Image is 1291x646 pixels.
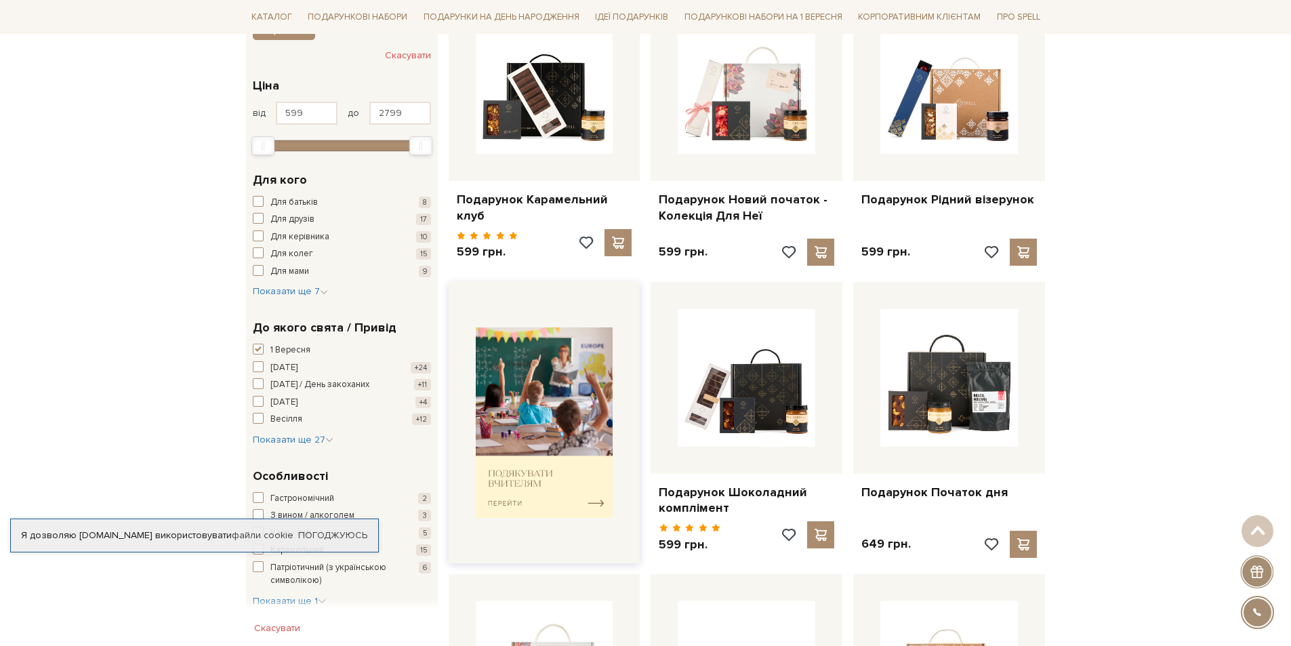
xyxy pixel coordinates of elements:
a: Подарунок Шоколадний комплімент [659,485,834,517]
input: Ціна [369,102,431,125]
button: Для керівника 10 [253,230,431,244]
a: Корпоративним клієнтам [853,5,986,28]
button: [DATE] +4 [253,396,431,409]
a: Подарунок Карамельний клуб [457,192,632,224]
span: 17 [416,214,431,225]
button: З вином / алкоголем 3 [253,509,431,523]
span: 6 [419,562,431,573]
span: +4 [415,397,431,408]
span: 3 [418,510,431,521]
span: Для керівника [270,230,329,244]
span: Показати ще 7 [253,285,328,297]
span: Патріотичний (з українською символікою) [270,561,394,588]
div: Min [251,136,274,155]
button: Скасувати [385,45,431,66]
button: Для колег 15 [253,247,431,261]
span: +12 [412,413,431,425]
button: Для батьків 8 [253,196,431,209]
button: Скасувати [246,618,308,639]
span: 15 [416,544,431,556]
span: 5 [419,527,431,539]
button: Показати ще 7 [253,285,328,298]
button: Патріотичний (з українською символікою) 6 [253,561,431,588]
span: +11 [414,379,431,390]
span: З вином / алкоголем [270,509,354,523]
span: Показати ще 1 [253,595,326,607]
a: Ідеї подарунків [590,7,674,28]
a: Подарунок Рідний візерунок [861,192,1037,207]
button: Для мами 9 [253,265,431,279]
span: 15 [416,248,431,260]
p: 599 грн. [861,244,910,260]
img: banner [476,327,613,518]
span: [DATE] [270,361,298,375]
p: 599 грн. [659,537,720,552]
span: 2 [418,493,431,504]
span: +24 [411,362,431,374]
a: Подарунок Початок дня [861,485,1037,500]
a: Подарунки на День народження [418,7,585,28]
button: Гастрономічний 2 [253,492,431,506]
a: файли cookie [232,529,293,541]
span: 10 [416,231,431,243]
button: Показати ще 27 [253,433,333,447]
span: До якого свята / Привід [253,319,396,337]
span: Для кого [253,171,307,189]
a: Погоджуюсь [298,529,367,542]
span: Для батьків [270,196,318,209]
a: Про Spell [991,7,1046,28]
span: Для друзів [270,213,314,226]
span: 1 Вересня [270,344,310,357]
span: від [253,107,266,119]
p: 649 грн. [861,536,911,552]
div: Я дозволяю [DOMAIN_NAME] використовувати [11,529,378,542]
span: 9 [419,266,431,277]
p: 599 грн. [659,244,708,260]
p: 599 грн. [457,244,518,260]
button: [DATE] +24 [253,361,431,375]
span: Гастрономічний [270,492,334,506]
span: [DATE] [270,396,298,409]
span: Весілля [270,413,302,426]
span: [DATE] / День закоханих [270,378,369,392]
button: 1 Вересня [253,344,431,357]
button: Весілля +12 [253,413,431,426]
button: Показати ще 1 [253,594,326,608]
a: Каталог [246,7,298,28]
a: Подарунок Новий початок - Колекція Для Неї [659,192,834,224]
button: [DATE] / День закоханих +11 [253,378,431,392]
span: Особливості [253,467,328,485]
span: Для колег [270,247,313,261]
div: Max [409,136,432,155]
span: 8 [419,197,431,208]
input: Ціна [276,102,337,125]
a: Подарункові набори [302,7,413,28]
a: Подарункові набори на 1 Вересня [679,5,848,28]
span: Ціна [253,77,279,95]
span: Показати ще 27 [253,434,333,445]
button: Для друзів 17 [253,213,431,226]
span: до [348,107,359,119]
span: Для мами [270,265,309,279]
